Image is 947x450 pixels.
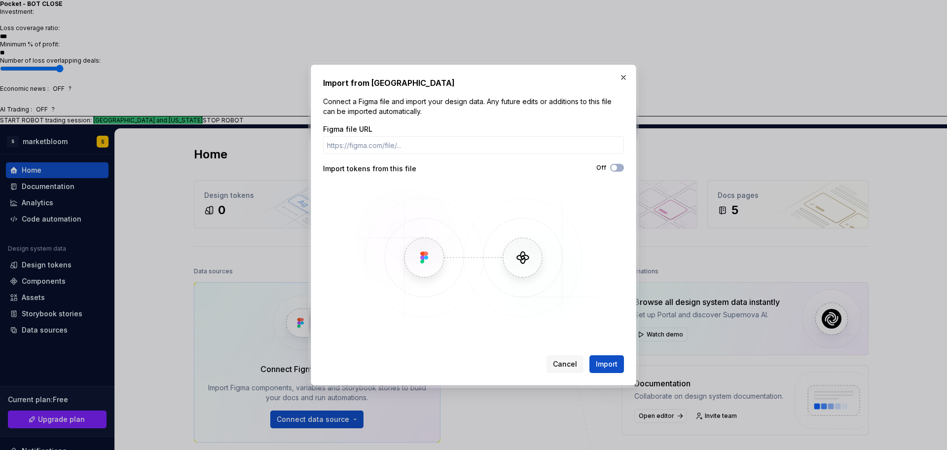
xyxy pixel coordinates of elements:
[323,77,624,89] h2: Import from [GEOGRAPHIC_DATA]
[553,359,577,369] span: Cancel
[589,355,624,373] button: Import
[546,355,583,373] button: Cancel
[323,136,624,154] input: https://figma.com/file/...
[323,97,624,116] p: Connect a Figma file and import your design data. Any future edits or additions to this file can ...
[596,359,618,369] span: Import
[323,124,372,134] label: Figma file URL
[596,164,606,172] label: Off
[323,164,473,174] div: Import tokens from this file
